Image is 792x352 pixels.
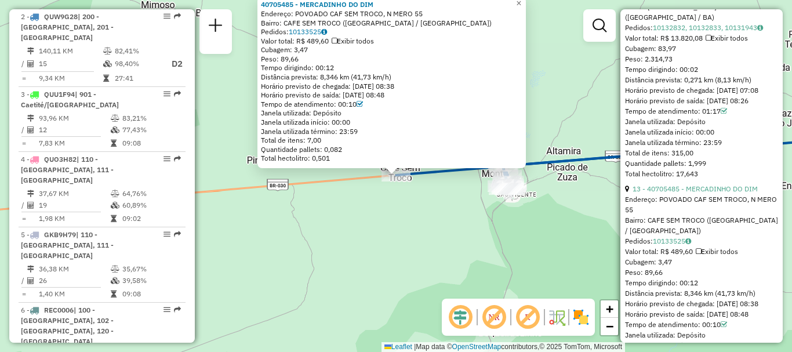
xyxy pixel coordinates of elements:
[382,342,625,352] div: Map data © contributors,© 2025 TomTom, Microsoft
[721,320,727,329] a: Com service time
[625,127,778,137] div: Janela utilizada início: 00:00
[601,318,618,335] a: Zoom out
[261,72,522,82] div: Distância prevista: 8,346 km (41,73 km/h)
[122,263,180,275] td: 35,67%
[721,107,727,115] a: Com service time
[21,124,27,136] td: /
[174,13,181,20] em: Rota exportada
[261,118,522,127] div: Janela utilizada início: 00:00
[625,299,778,309] div: Horário previsto de chegada: [DATE] 08:38
[625,330,778,340] div: Janela utilizada: Depósito
[261,9,522,19] div: Endereço: POVOADO CAF SEM TROCO, N MERO 55
[332,37,374,45] span: Exibir todos
[38,113,110,124] td: 93,96 KM
[122,113,180,124] td: 83,21%
[21,57,27,71] td: /
[174,155,181,162] em: Rota exportada
[625,246,778,257] div: Valor total: R$ 489,60
[111,266,119,273] i: % de utilização do peso
[38,199,110,211] td: 19
[122,199,180,211] td: 60,89%
[174,306,181,313] em: Rota exportada
[164,306,170,313] em: Opções
[21,288,27,300] td: =
[174,90,181,97] em: Rota exportada
[21,230,114,260] span: 5 -
[21,12,114,42] span: | 200 - [GEOGRAPHIC_DATA], 201 - [GEOGRAPHIC_DATA]
[261,55,299,63] span: Peso: 89,66
[261,19,522,28] div: Bairro: CAFE SEM TROCO ([GEOGRAPHIC_DATA] / [GEOGRAPHIC_DATA])
[111,202,119,209] i: % de utilização da cubagem
[452,343,502,351] a: OpenStreetMap
[625,75,778,85] div: Distância prevista: 0,271 km (8,13 km/h)
[685,238,691,245] i: Observações
[261,100,522,109] div: Tempo de atendimento: 00:10
[21,199,27,211] td: /
[21,230,114,260] span: | 110 - [GEOGRAPHIC_DATA], 111 - [GEOGRAPHIC_DATA]
[27,126,34,133] i: Total de Atividades
[625,169,778,179] div: Total hectolitro: 17,643
[164,13,170,20] em: Opções
[122,124,180,136] td: 77,43%
[547,308,566,326] img: Fluxo de ruas
[625,268,663,277] span: Peso: 89,66
[21,72,27,84] td: =
[38,137,110,149] td: 7,83 KM
[21,90,119,109] span: 3 -
[174,231,181,238] em: Rota exportada
[625,320,778,330] div: Tempo de atendimento: 00:10
[633,184,758,193] a: 13 - 40705485 - MERCADINHO DO DIM
[38,188,110,199] td: 37,67 KM
[289,27,327,36] a: 10133525
[162,57,183,71] p: D2
[111,115,119,122] i: % de utilização do peso
[111,140,117,147] i: Tempo total em rota
[261,37,522,46] div: Valor total: R$ 489,60
[21,275,27,286] td: /
[164,155,170,162] em: Opções
[38,45,103,57] td: 140,11 KM
[204,14,227,40] a: Nova sessão e pesquisa
[625,44,676,53] span: Cubagem: 83,97
[27,115,34,122] i: Distância Total
[572,308,590,326] img: Exibir/Ocultar setores
[122,213,180,224] td: 09:02
[261,136,522,145] div: Total de itens: 7,00
[625,117,778,127] div: Janela utilizada: Depósito
[38,72,103,84] td: 9,34 KM
[696,247,738,256] span: Exibir todos
[625,33,778,43] div: Valor total: R$ 13.820,08
[384,343,412,351] a: Leaflet
[164,90,170,97] em: Opções
[38,213,110,224] td: 1,98 KM
[757,24,763,31] i: Observações
[44,90,75,99] span: QUU1F94
[261,145,522,154] div: Quantidade pallets: 0,082
[625,257,672,266] span: Cubagem: 3,47
[261,63,522,72] div: Tempo dirigindo: 00:12
[625,194,778,215] div: Endereço: POVOADO CAF SEM TROCO, N MERO 55
[103,75,109,82] i: Tempo total em rota
[588,14,611,37] a: Exibir filtros
[625,2,778,23] div: Bairro: [GEOGRAPHIC_DATA] ([GEOGRAPHIC_DATA] / BA)
[261,154,522,163] div: Total hectolitro: 0,501
[111,215,117,222] i: Tempo total em rota
[625,309,778,320] div: Horário previsto de saída: [DATE] 08:48
[27,48,34,55] i: Distância Total
[44,230,76,239] span: GKB9H79
[414,343,416,351] span: |
[625,158,778,169] div: Quantidade pallets: 1,999
[44,12,78,21] span: QUW9G28
[21,155,114,184] span: | 110 - [GEOGRAPHIC_DATA], 111 - [GEOGRAPHIC_DATA]
[103,48,112,55] i: % de utilização do peso
[21,213,27,224] td: =
[122,288,180,300] td: 09:08
[261,127,522,136] div: Janela utilizada término: 23:59
[44,306,74,314] span: REC0006
[261,27,522,37] div: Pedidos:
[122,188,180,199] td: 64,76%
[261,108,522,118] div: Janela utilizada: Depósito
[27,277,34,284] i: Total de Atividades
[44,155,77,164] span: QUO3H82
[114,57,161,71] td: 98,40%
